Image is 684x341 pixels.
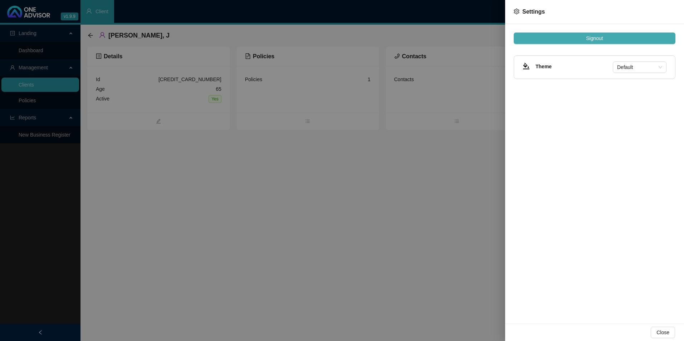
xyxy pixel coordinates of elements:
span: Signout [586,34,603,42]
span: bg-colors [523,63,530,70]
h4: Theme [536,63,613,70]
span: setting [514,9,519,14]
span: Default [617,62,662,73]
button: Signout [514,33,675,44]
span: Close [656,328,669,336]
span: Settings [522,9,545,15]
button: Close [651,327,675,338]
